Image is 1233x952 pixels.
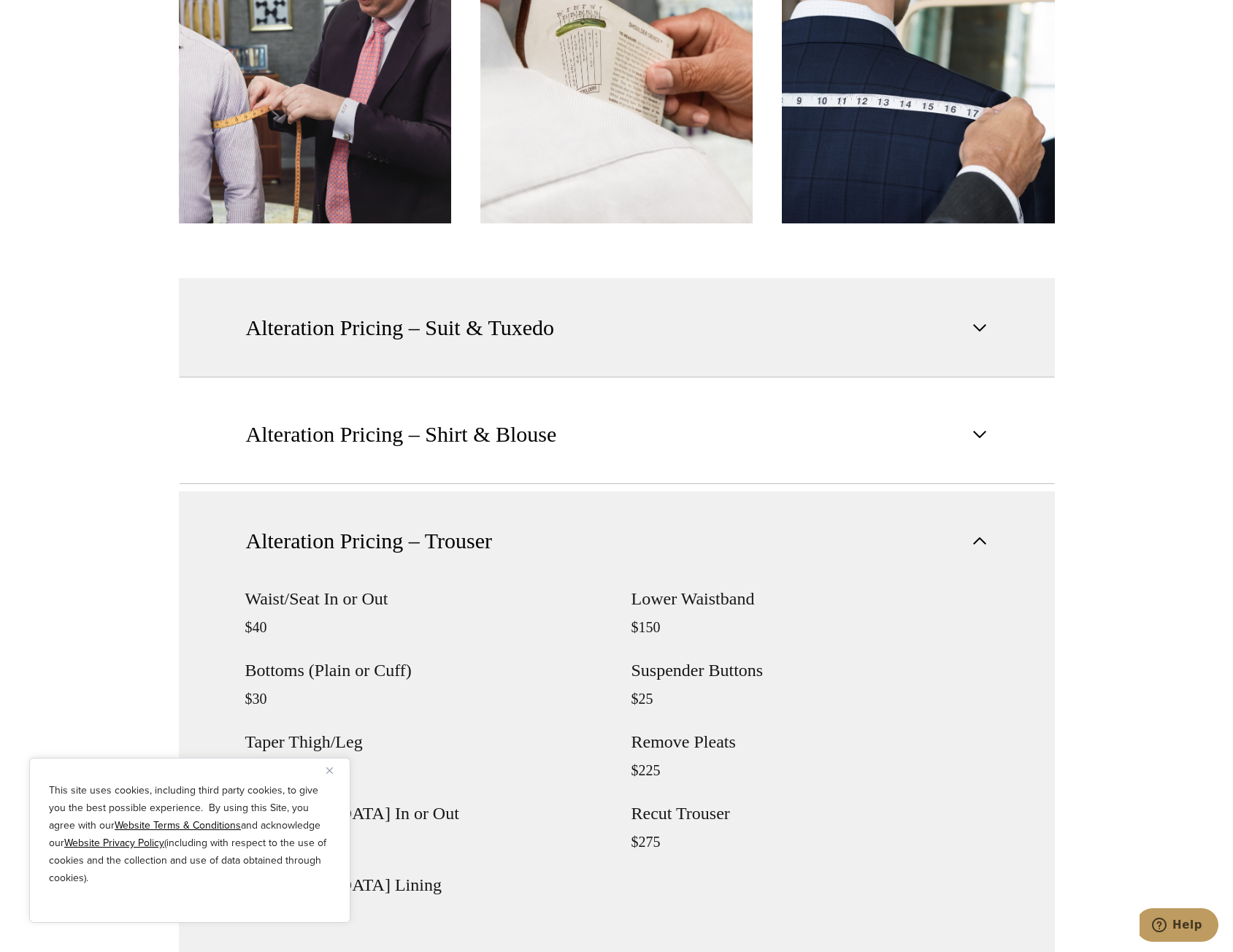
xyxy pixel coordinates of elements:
h4: [MEDICAL_DATA] In or Out [245,805,602,822]
h4: Waist/Seat In or Out [245,590,602,607]
p: $30 [245,833,602,851]
img: Close [326,767,333,774]
span: Alteration Pricing – Shirt & Blouse [246,418,557,450]
p: $275 [631,833,988,851]
p: $40/each [245,761,602,779]
h4: Suspender Buttons [631,661,988,679]
button: Alteration Pricing – Trouser [179,491,1055,590]
button: Alteration Pricing – Suit & Tuxedo [179,278,1055,377]
button: Close [326,761,344,779]
h4: Taper Thigh/Leg [245,733,602,751]
h4: Bottoms (Plain or Cuff) [245,661,602,679]
span: Alteration Pricing – Trouser [246,525,493,557]
p: $25 [631,690,988,707]
span: Alteration Pricing – Suit & Tuxedo [246,312,555,344]
p: $30 [245,690,602,707]
iframe: Opens a widget where you can chat to one of our agents [1140,908,1218,945]
a: Website Terms & Conditions [115,818,241,833]
p: $225 [631,761,988,779]
p: $40 [245,618,602,636]
h4: Recut Trouser [631,805,988,822]
a: Website Privacy Policy [64,835,164,851]
h4: Remove Pleats [631,733,988,751]
h4: [MEDICAL_DATA] Lining [245,876,602,894]
h4: Lower Waistband [631,590,988,607]
p: $150 [631,618,988,636]
button: Alteration Pricing – Shirt & Blouse [179,385,1055,484]
p: $30 [245,905,602,922]
p: This site uses cookies, including third party cookies, to give you the best possible experience. ... [49,782,331,887]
